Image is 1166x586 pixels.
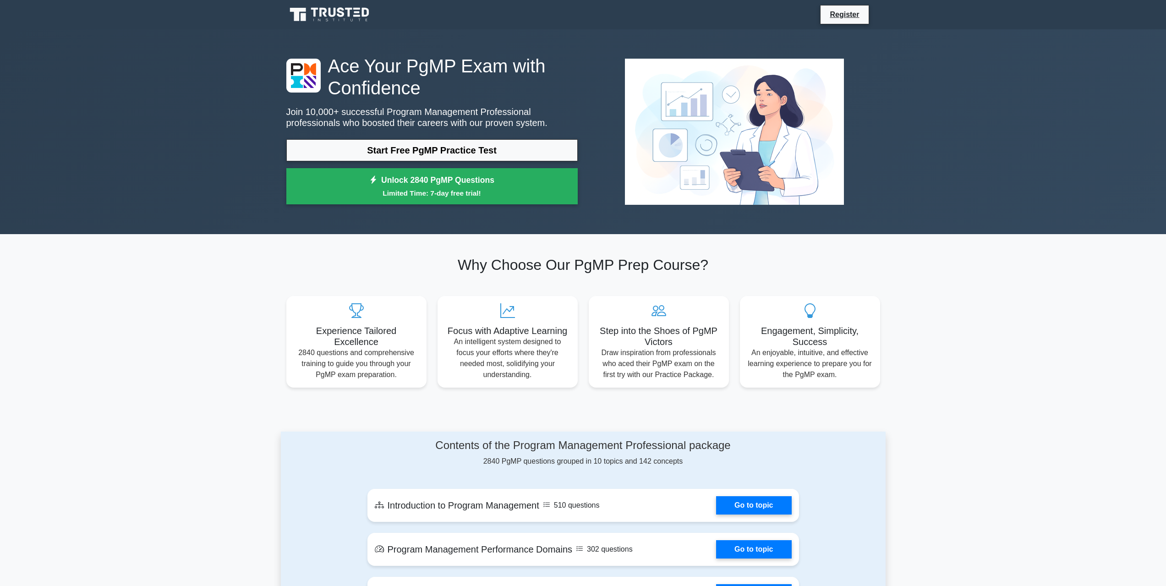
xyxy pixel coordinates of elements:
a: Unlock 2840 PgMP QuestionsLimited Time: 7-day free trial! [286,168,578,205]
p: 2840 questions and comprehensive training to guide you through your PgMP exam preparation. [294,347,419,380]
h2: Why Choose Our PgMP Prep Course? [286,256,880,274]
h5: Focus with Adaptive Learning [445,325,570,336]
h5: Experience Tailored Excellence [294,325,419,347]
div: 2840 PgMP questions grouped in 10 topics and 142 concepts [367,439,799,467]
a: Go to topic [716,540,791,559]
p: An enjoyable, intuitive, and effective learning experience to prepare you for the PgMP exam. [747,347,873,380]
a: Go to topic [716,496,791,515]
p: Draw inspiration from professionals who aced their PgMP exam on the first try with our Practice P... [596,347,722,380]
a: Start Free PgMP Practice Test [286,139,578,161]
h5: Step into the Shoes of PgMP Victors [596,325,722,347]
small: Limited Time: 7-day free trial! [298,188,566,198]
p: An intelligent system designed to focus your efforts where they're needed most, solidifying your ... [445,336,570,380]
a: Register [824,9,865,20]
h4: Contents of the Program Management Professional package [367,439,799,452]
h1: Ace Your PgMP Exam with Confidence [286,55,578,99]
h5: Engagement, Simplicity, Success [747,325,873,347]
p: Join 10,000+ successful Program Management Professional professionals who boosted their careers w... [286,106,578,128]
img: Program Management Professional Preview [618,51,851,212]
